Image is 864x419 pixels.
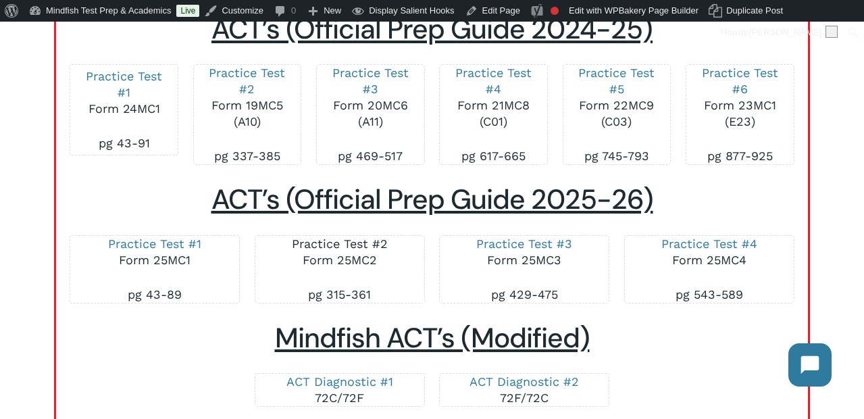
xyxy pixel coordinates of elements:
p: Form 21MC8 (C01) [453,65,533,148]
a: Practice Test #1 [108,237,201,251]
p: pg 745-793 [577,148,657,164]
p: pg 315-361 [269,287,411,303]
p: Form 19MC5 (A10) [207,65,287,148]
p: pg 337-385 [207,148,287,164]
p: Form 25MC4 [638,236,780,287]
a: Practice Test #4 [455,66,532,96]
p: pg 43-89 [84,287,226,303]
p: Form 25MC1 [84,236,226,287]
p: Form 22MC9 (C03) [577,65,657,148]
div: Focus keyphrase not set [551,7,559,15]
a: Live [176,5,199,17]
a: Practice Test #1 [86,69,162,99]
a: Practice Test #3 [476,237,572,251]
span: ACT’s (Official Prep Guide 2025-26) [211,182,653,218]
p: pg 877-925 [700,148,780,164]
p: pg 43-91 [84,135,163,151]
a: Practice Test #6 [702,66,778,96]
p: pg 617-665 [453,148,533,164]
iframe: Chatbot [775,330,845,400]
a: Practice Test #2 [292,237,388,251]
span: Mindfish ACT’s (Modified) [275,320,590,356]
p: Form 25MC2 [269,236,411,287]
span: ACT’s (Official Prep Guide 2024-25) [211,11,653,47]
p: pg 429-475 [453,287,595,303]
a: ACT Diagnostic #2 [469,374,579,389]
p: 72C/72F [269,374,411,406]
a: Practice Test #4 [661,237,757,251]
p: Form 25MC3 [453,236,595,287]
p: pg 469-517 [330,148,410,164]
p: 72F/72C [453,374,595,406]
a: Practice Test #5 [578,66,655,96]
a: Howdy, [716,22,843,43]
p: Form 24MC1 [84,68,163,135]
p: pg 543-589 [638,287,780,303]
a: Practice Test #2 [209,66,285,96]
p: Form 20MC6 (A11) [330,65,410,148]
span: [PERSON_NAME] [749,27,821,37]
a: ACT Diagnostic #1 [286,374,393,389]
p: Form 23MC1 (E23) [700,65,780,148]
a: Practice Test #3 [332,66,409,96]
